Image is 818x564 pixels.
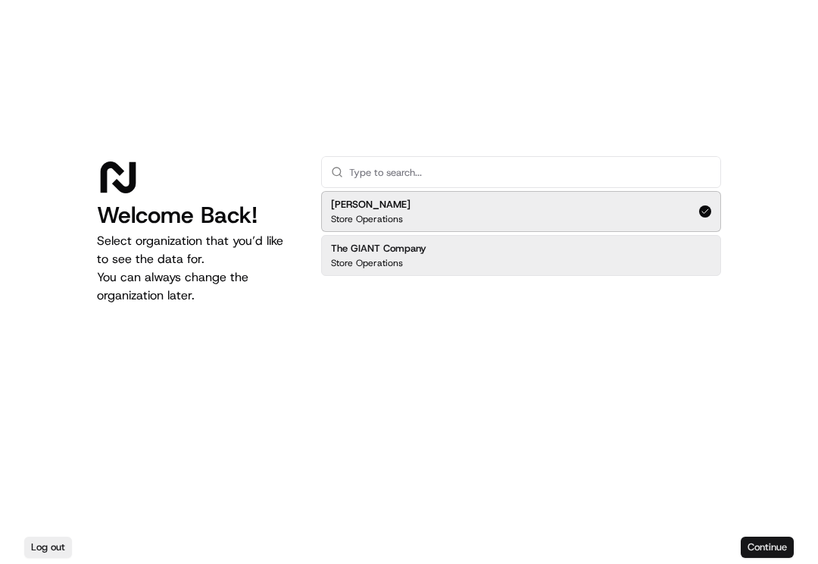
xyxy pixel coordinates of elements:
[97,202,297,229] h1: Welcome Back!
[321,188,721,279] div: Suggestions
[331,198,411,211] h2: [PERSON_NAME]
[97,232,297,305] p: Select organization that you’d like to see the data for. You can always change the organization l...
[331,213,403,225] p: Store Operations
[331,257,403,269] p: Store Operations
[741,537,794,558] button: Continue
[24,537,72,558] button: Log out
[331,242,426,255] h2: The GIANT Company
[349,157,711,187] input: Type to search...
